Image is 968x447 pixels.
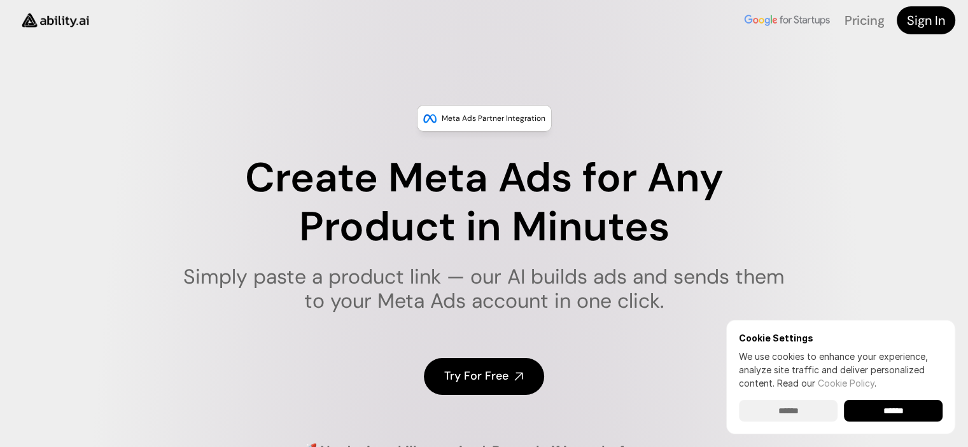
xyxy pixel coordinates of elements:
p: Meta Ads Partner Integration [442,112,545,125]
h4: Try For Free [444,368,509,384]
h4: Sign In [907,11,945,29]
a: Sign In [897,6,955,34]
span: Read our . [777,378,876,389]
h1: Create Meta Ads for Any Product in Minutes [175,154,793,252]
h1: Simply paste a product link — our AI builds ads and sends them to your Meta Ads account in one cl... [175,265,793,313]
a: Pricing [845,12,884,29]
a: Try For Free [424,358,544,394]
h6: Cookie Settings [739,333,943,343]
a: Cookie Policy [818,378,874,389]
p: We use cookies to enhance your experience, analyze site traffic and deliver personalized content. [739,350,943,390]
